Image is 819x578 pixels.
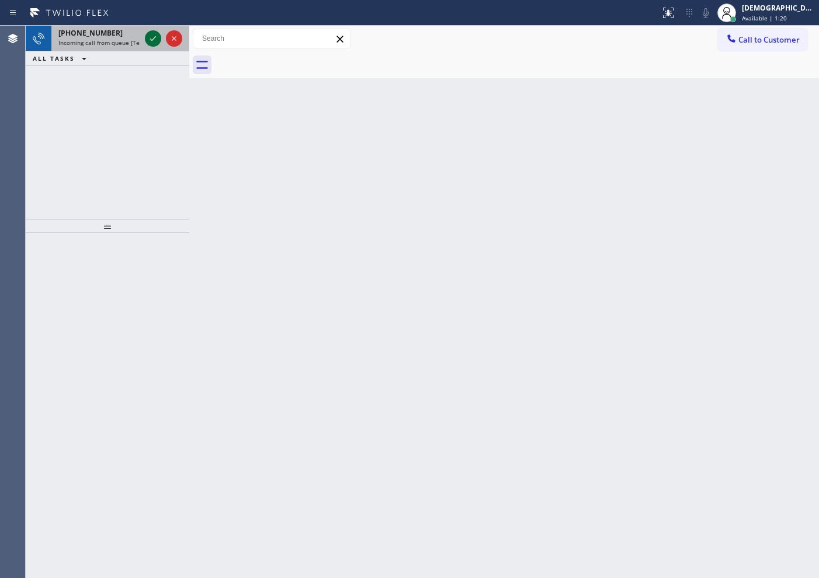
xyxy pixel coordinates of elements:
button: ALL TASKS [26,51,98,65]
button: Accept [145,30,161,47]
button: Call to Customer [718,29,807,51]
button: Reject [166,30,182,47]
span: Incoming call from queue [Test] All [58,39,155,47]
span: [PHONE_NUMBER] [58,28,123,38]
div: [DEMOGRAPHIC_DATA][PERSON_NAME] [742,3,815,13]
button: Mute [697,5,714,21]
span: Call to Customer [738,34,800,45]
span: ALL TASKS [33,54,75,62]
span: Available | 1:20 [742,14,787,22]
input: Search [193,29,350,48]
